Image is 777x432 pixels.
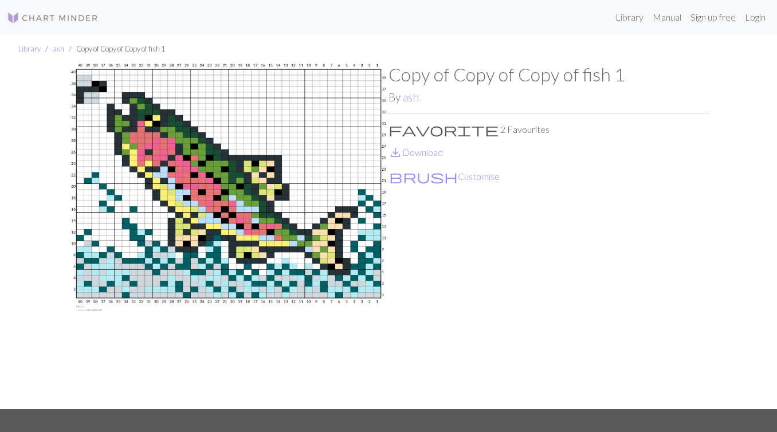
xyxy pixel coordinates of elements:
button: CustomiseCustomise [388,169,500,184]
p: 2 Favourites [388,123,708,136]
a: Login [740,6,770,29]
a: Library [18,44,41,53]
i: Download [388,146,402,159]
h1: Copy of Copy of Copy of fish 1 [388,64,708,85]
a: Manual [648,6,686,29]
img: Logo [7,11,99,25]
a: Library [611,6,648,29]
i: Favourite [388,123,499,136]
a: Sign up free [686,6,740,29]
a: ash [403,91,419,104]
h2: By [388,91,708,104]
a: ash [53,44,64,53]
li: Copy of Copy of Copy of fish 1 [64,44,165,54]
a: DownloadDownload [388,147,443,158]
span: brush [389,168,458,184]
span: save_alt [388,144,402,160]
i: Customise [389,170,458,183]
img: fish 1 [69,64,388,409]
span: favorite [388,121,499,138]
